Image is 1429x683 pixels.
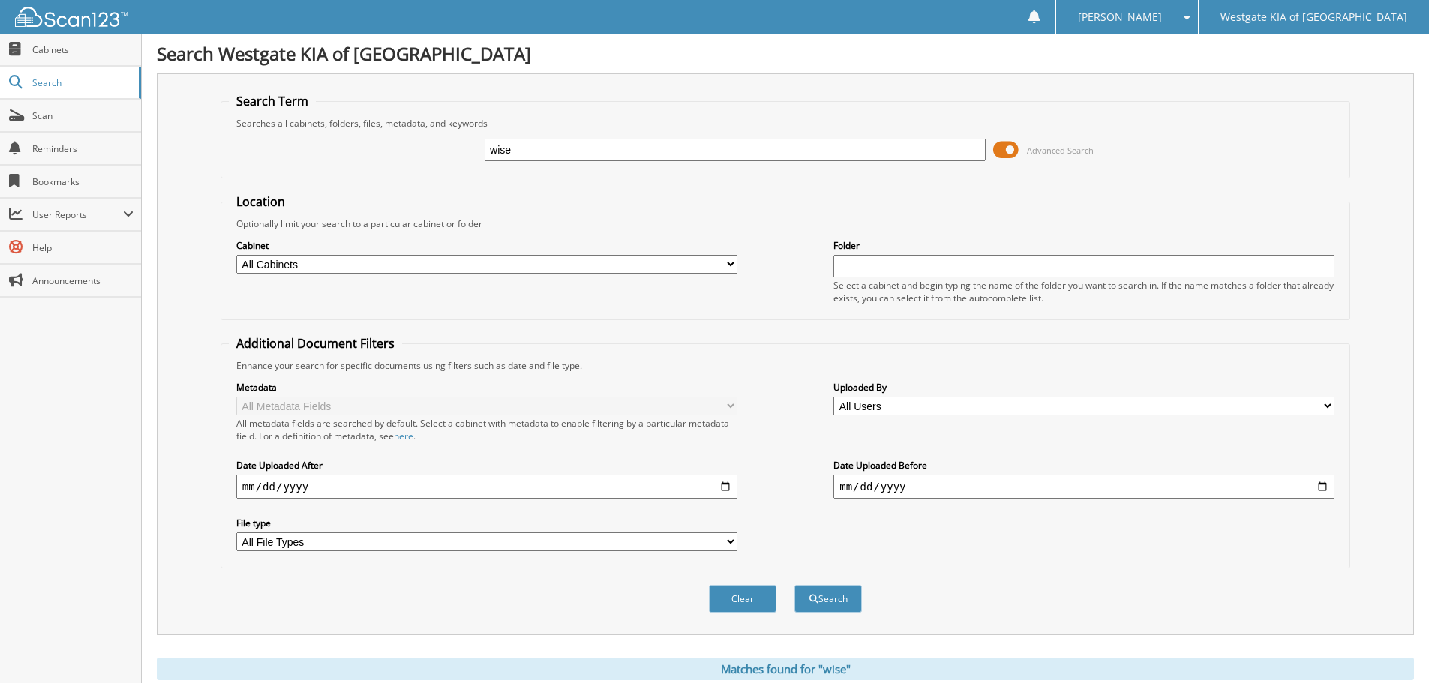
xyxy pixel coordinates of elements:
[32,76,131,89] span: Search
[236,517,737,529] label: File type
[229,117,1342,130] div: Searches all cabinets, folders, files, metadata, and keywords
[157,658,1414,680] div: Matches found for "wise"
[236,239,737,252] label: Cabinet
[229,359,1342,372] div: Enhance your search for specific documents using filters such as date and file type.
[32,43,134,56] span: Cabinets
[229,335,402,352] legend: Additional Document Filters
[32,109,134,122] span: Scan
[794,585,862,613] button: Search
[236,475,737,499] input: start
[833,381,1334,394] label: Uploaded By
[236,459,737,472] label: Date Uploaded After
[709,585,776,613] button: Clear
[394,430,413,442] a: here
[229,93,316,109] legend: Search Term
[15,7,128,27] img: scan123-logo-white.svg
[1027,145,1094,156] span: Advanced Search
[32,241,134,254] span: Help
[236,417,737,442] div: All metadata fields are searched by default. Select a cabinet with metadata to enable filtering b...
[833,239,1334,252] label: Folder
[32,142,134,155] span: Reminders
[833,279,1334,304] div: Select a cabinet and begin typing the name of the folder you want to search in. If the name match...
[1354,611,1429,683] iframe: Chat Widget
[229,193,293,210] legend: Location
[32,175,134,188] span: Bookmarks
[833,475,1334,499] input: end
[157,41,1414,66] h1: Search Westgate KIA of [GEOGRAPHIC_DATA]
[1078,13,1162,22] span: [PERSON_NAME]
[236,381,737,394] label: Metadata
[32,274,134,287] span: Announcements
[32,208,123,221] span: User Reports
[833,459,1334,472] label: Date Uploaded Before
[229,217,1342,230] div: Optionally limit your search to a particular cabinet or folder
[1220,13,1407,22] span: Westgate KIA of [GEOGRAPHIC_DATA]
